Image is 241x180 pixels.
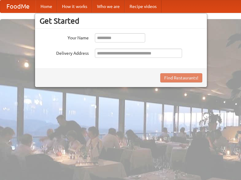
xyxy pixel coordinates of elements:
[40,33,89,41] label: Your Name
[125,0,161,13] a: Recipe videos
[36,0,57,13] a: Home
[40,49,89,56] label: Delivery Address
[0,0,36,13] a: FoodMe
[40,16,202,26] h3: Get Started
[160,73,202,82] button: Find Restaurants!
[92,0,125,13] a: Who we are
[57,0,92,13] a: How it works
